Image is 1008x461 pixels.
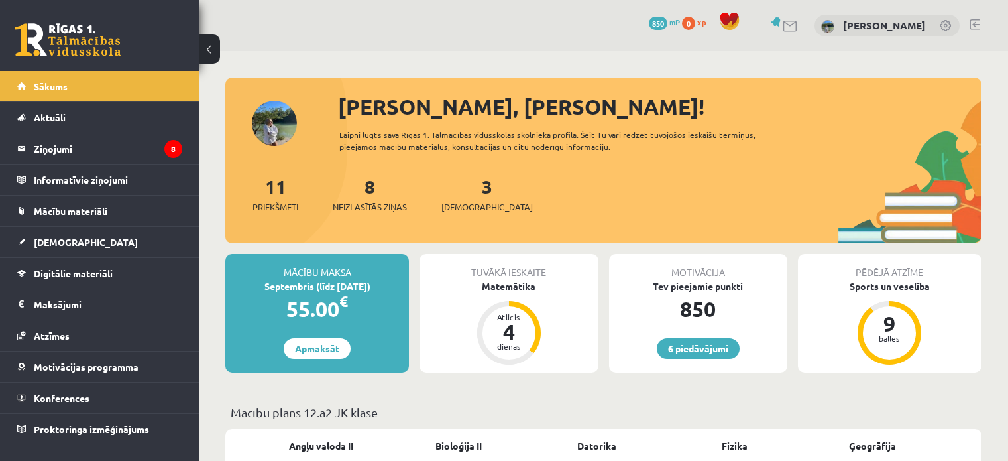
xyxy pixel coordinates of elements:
[17,165,182,195] a: Informatīvie ziņojumi
[34,423,149,435] span: Proktoringa izmēģinājums
[609,279,787,293] div: Tev pieejamie punkti
[225,279,409,293] div: Septembris (līdz [DATE])
[849,439,896,453] a: Ģeogrāfija
[34,289,182,320] legend: Maksājumi
[333,200,407,214] span: Neizlasītās ziņas
[489,342,529,350] div: dienas
[869,313,909,334] div: 9
[609,254,787,279] div: Motivācija
[15,23,121,56] a: Rīgas 1. Tālmācības vidusskola
[338,91,981,123] div: [PERSON_NAME], [PERSON_NAME]!
[339,292,348,311] span: €
[34,330,70,342] span: Atzīmes
[17,227,182,257] a: [DEMOGRAPHIC_DATA]
[164,140,182,158] i: 8
[722,439,748,453] a: Fizika
[231,403,976,421] p: Mācību plāns 12.a2 JK klase
[34,165,182,195] legend: Informatīvie ziņojumi
[798,279,981,367] a: Sports un veselība 9 balles
[34,133,182,164] legend: Ziņojumi
[252,174,298,214] a: 11Priekšmeti
[34,80,68,92] span: Sākums
[697,17,706,27] span: xp
[489,321,529,342] div: 4
[339,129,793,153] div: Laipni lūgts savā Rīgas 1. Tālmācības vidusskolas skolnieka profilā. Šeit Tu vari redzēt tuvojošo...
[869,334,909,342] div: balles
[17,196,182,226] a: Mācību materiāli
[289,439,353,453] a: Angļu valoda II
[798,279,981,293] div: Sports un veselība
[420,254,598,279] div: Tuvākā ieskaite
[435,439,482,453] a: Bioloģija II
[17,414,182,444] a: Proktoringa izmēģinājums
[17,289,182,320] a: Maksājumi
[333,174,407,214] a: 8Neizlasītās ziņas
[17,71,182,101] a: Sākums
[649,17,680,27] a: 850 mP
[34,392,89,404] span: Konferences
[798,254,981,279] div: Pēdējā atzīme
[420,279,598,293] div: Matemātika
[420,279,598,367] a: Matemātika Atlicis 4 dienas
[34,361,139,373] span: Motivācijas programma
[17,258,182,289] a: Digitālie materiāli
[577,439,616,453] a: Datorika
[17,352,182,382] a: Motivācijas programma
[34,205,107,217] span: Mācību materiāli
[843,19,926,32] a: [PERSON_NAME]
[34,267,113,279] span: Digitālie materiāli
[284,338,351,359] a: Apmaksāt
[225,293,409,325] div: 55.00
[17,102,182,133] a: Aktuāli
[649,17,667,30] span: 850
[441,200,533,214] span: [DEMOGRAPHIC_DATA]
[17,133,182,164] a: Ziņojumi8
[657,338,740,359] a: 6 piedāvājumi
[682,17,712,27] a: 0 xp
[252,200,298,214] span: Priekšmeti
[669,17,680,27] span: mP
[441,174,533,214] a: 3[DEMOGRAPHIC_DATA]
[609,293,787,325] div: 850
[489,313,529,321] div: Atlicis
[34,111,66,123] span: Aktuāli
[34,236,138,248] span: [DEMOGRAPHIC_DATA]
[682,17,695,30] span: 0
[17,320,182,351] a: Atzīmes
[821,20,834,33] img: Anita Rita Strakse
[17,383,182,413] a: Konferences
[225,254,409,279] div: Mācību maksa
